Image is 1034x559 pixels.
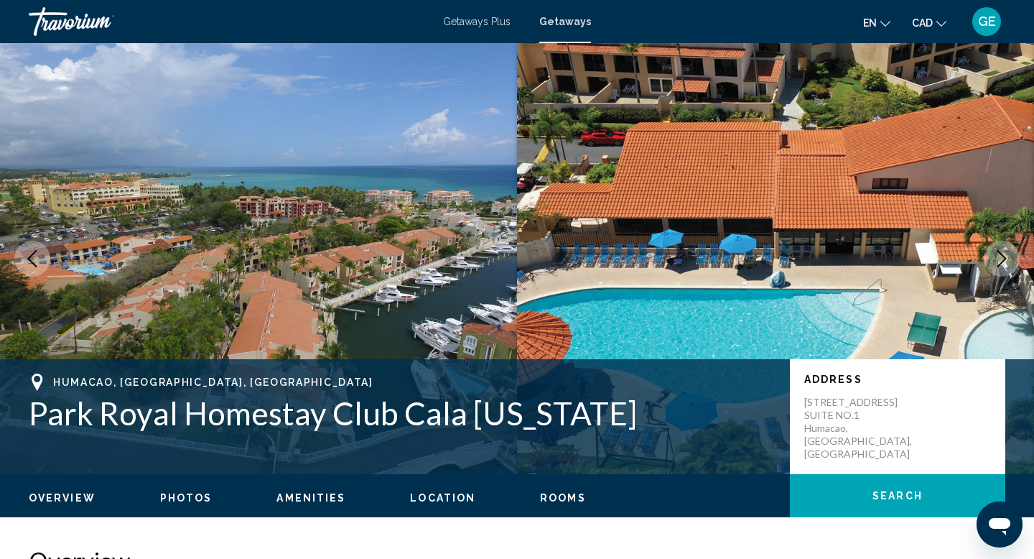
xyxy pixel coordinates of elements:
button: Previous image [14,241,50,277]
a: Getaways [539,16,591,27]
h1: Park Royal Homestay Club Cala [US_STATE] [29,394,775,432]
span: Rooms [540,492,586,504]
span: Amenities [276,492,345,504]
button: Change currency [912,12,946,33]
button: Next image [984,241,1020,277]
span: Location [410,492,475,504]
button: Overview [29,491,96,504]
button: Amenities [276,491,345,504]
a: Getaways Plus [443,16,511,27]
button: Change language [863,12,890,33]
button: Location [410,491,475,504]
span: Photos [160,492,213,504]
button: Rooms [540,491,586,504]
p: [STREET_ADDRESS] SUITE NO.1 Humacao, [GEOGRAPHIC_DATA], [GEOGRAPHIC_DATA] [804,396,919,461]
p: Address [804,374,991,385]
span: Search [872,491,923,502]
span: CAD [912,17,933,29]
button: User Menu [968,6,1005,37]
button: Photos [160,491,213,504]
span: GE [978,14,996,29]
a: Travorium [29,7,429,36]
span: en [863,17,877,29]
iframe: Button to launch messaging window [977,502,1023,548]
span: Overview [29,492,96,504]
button: Search [790,474,1005,517]
span: Humacao, [GEOGRAPHIC_DATA], [GEOGRAPHIC_DATA] [53,376,373,388]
